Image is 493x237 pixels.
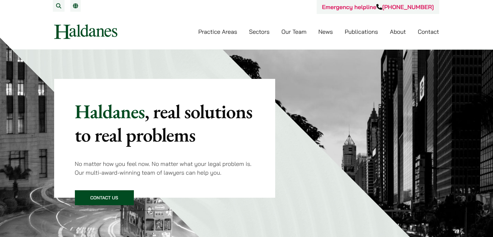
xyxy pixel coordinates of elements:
[75,159,255,177] p: No matter how you feel now. No matter what your legal problem is. Our multi-award-winning team of...
[418,28,439,35] a: Contact
[54,24,117,39] img: Logo of Haldanes
[281,28,306,35] a: Our Team
[73,3,78,8] a: EN
[390,28,406,35] a: About
[249,28,269,35] a: Sectors
[345,28,378,35] a: Publications
[75,99,252,147] mark: , real solutions to real problems
[318,28,333,35] a: News
[198,28,237,35] a: Practice Areas
[75,190,134,205] a: Contact Us
[322,3,434,11] a: Emergency helpline[PHONE_NUMBER]
[75,100,255,146] p: Haldanes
